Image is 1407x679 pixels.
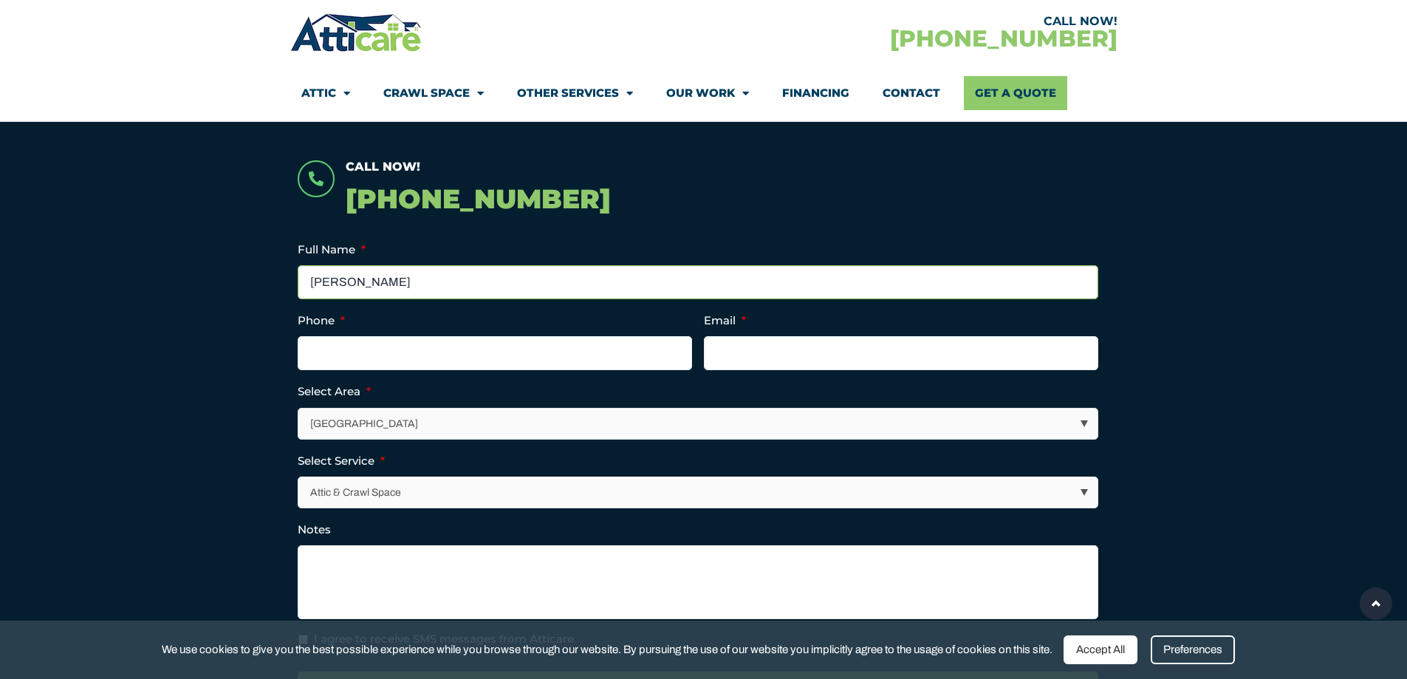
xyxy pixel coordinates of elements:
label: Notes [298,522,331,537]
div: CALL NOW! [704,16,1117,27]
label: Select Area [298,384,371,399]
label: Phone [298,313,345,328]
a: Financing [782,76,849,110]
a: Contact [883,76,940,110]
nav: Menu [301,76,1106,110]
a: Crawl Space [383,76,484,110]
a: Attic [301,76,350,110]
label: Select Service [298,454,385,468]
span: We use cookies to give you the best possible experience while you browse through our website. By ... [162,641,1052,659]
label: Full Name [298,242,366,257]
label: Email [704,313,746,328]
a: Other Services [517,76,633,110]
span: Call Now! [346,160,420,174]
div: Preferences [1151,635,1235,664]
a: Get A Quote [964,76,1067,110]
div: Accept All [1064,635,1137,664]
a: Our Work [666,76,749,110]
